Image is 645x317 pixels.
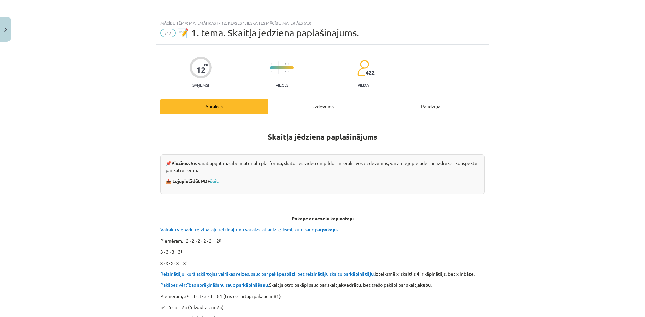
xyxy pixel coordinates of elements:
img: students-c634bb4e5e11cddfef0936a35e636f08e4e9abd3cc4e673bd6f9a4125e45ecb1.svg [357,60,369,76]
p: Saņemsi [190,83,212,87]
b: bāzi [286,271,295,277]
b: kubu [420,282,431,288]
sup: 4 [186,260,188,265]
b: kāpinātāju [350,271,374,277]
img: icon-short-line-57e1e144782c952c97e751825c79c345078a6d821885a25fce030b3d8c18986b.svg [282,63,282,65]
sup: 2 [163,304,165,309]
p: 📌 Jūs varat apgūt mācību materiālu platformā, skatoties video un pildot interaktīvos uzdevumus, v... [166,160,479,174]
strong: Skaitļa jēdziena paplašinājums [268,132,377,142]
sup: 4 [187,293,189,298]
img: icon-short-line-57e1e144782c952c97e751825c79c345078a6d821885a25fce030b3d8c18986b.svg [271,63,272,65]
img: icon-short-line-57e1e144782c952c97e751825c79c345078a6d821885a25fce030b3d8c18986b.svg [288,63,289,65]
span: 422 [365,70,375,76]
span: Pakāpes vērtības aprēķināšanu sauc par . [160,282,269,288]
strong: Piezīme. [171,160,190,166]
img: icon-short-line-57e1e144782c952c97e751825c79c345078a6d821885a25fce030b3d8c18986b.svg [282,71,282,72]
b: kvadrātu [341,282,361,288]
span: Vairāku vienādu reizinātāju reizinājumu var aizstāt ar izteiksmi, kuru sauc par [160,226,339,232]
span: XP [204,63,208,67]
p: Piemēram, 2 ∙ 2 ∙ 2 ∙ 2 ∙ 2 = 2 [160,237,485,244]
img: icon-long-line-d9ea69661e0d244f92f715978eff75569469978d946b2353a9bb055b3ed8787d.svg [278,61,279,74]
span: 📝 1. tēma. Skaitļa jēdziena paplašinājums. [177,27,359,38]
div: Apraksts [160,99,268,114]
b: pakāpi. [322,226,338,232]
p: Viegls [276,83,288,87]
img: icon-short-line-57e1e144782c952c97e751825c79c345078a6d821885a25fce030b3d8c18986b.svg [292,71,292,72]
img: icon-short-line-57e1e144782c952c97e751825c79c345078a6d821885a25fce030b3d8c18986b.svg [292,63,292,65]
p: Skaitļa otro pakāpi sauc par skaitļa , bet trešo pakāpi par skaitļa . [160,281,485,288]
div: Uzdevums [268,99,377,114]
p: x ∙ x ∙ x ∙ x = x [160,259,485,266]
span: #2 [160,29,176,37]
p: 5 = 5 ∙ 5 = 25 (5 kvadrātā ir 25) [160,304,485,311]
sup: 4 [399,271,401,276]
p: Izteiksmē x skaitlis 4 ir kāpinātājs, bet x ir bāze. [160,270,485,277]
img: icon-short-line-57e1e144782c952c97e751825c79c345078a6d821885a25fce030b3d8c18986b.svg [288,71,289,72]
p: 3 ∙ 3 ∙ 3 =3 [160,248,485,255]
div: Palīdzība [377,99,485,114]
b: kāpināšanu [243,282,268,288]
div: 12 [196,65,206,75]
sup: 5 [219,237,221,243]
p: Piemēram, 3 = 3 ∙ 3 ∙ 3 ∙ 3 = 81 (trīs ceturtajā pakāpē ir 81) [160,293,485,300]
sup: 3 [181,249,183,254]
img: icon-close-lesson-0947bae3869378f0d4975bcd49f059093ad1ed9edebbc8119c70593378902aed.svg [4,28,7,32]
a: šeit. [210,178,219,184]
div: Mācību tēma: Matemātikas i - 12. klases 1. ieskaites mācību materiāls (ab) [160,21,485,25]
span: Reizinātāju, kurš atkārtojas vairākas reizes, sauc par pakāpes , bet reizinātāju skaitu par . [160,271,375,277]
strong: 📥 Lejupielādēt PDF [166,178,220,184]
img: icon-short-line-57e1e144782c952c97e751825c79c345078a6d821885a25fce030b3d8c18986b.svg [271,71,272,72]
p: pilda [358,83,369,87]
b: Pakāpe ar veselu kāpinātāju [292,215,354,221]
